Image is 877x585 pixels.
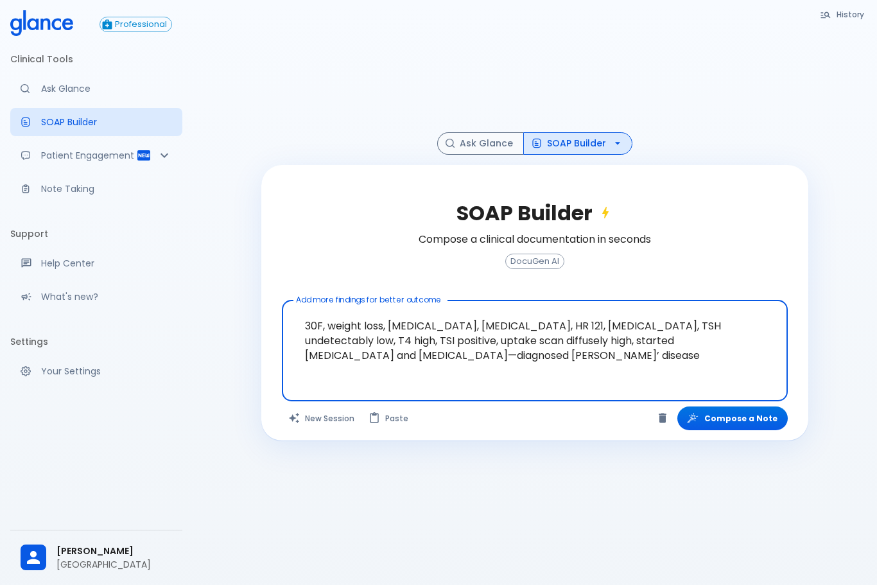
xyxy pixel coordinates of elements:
[41,149,136,162] p: Patient Engagement
[10,357,182,385] a: Manage your settings
[10,44,182,74] li: Clinical Tools
[10,175,182,203] a: Advanced note-taking
[110,20,171,30] span: Professional
[437,132,524,155] button: Ask Glance
[10,536,182,580] div: [PERSON_NAME][GEOGRAPHIC_DATA]
[10,74,182,103] a: Moramiz: Find ICD10AM codes instantly
[10,326,182,357] li: Settings
[296,294,441,305] label: Add more findings for better outcome
[10,249,182,277] a: Get help from our support team
[456,201,613,225] h2: SOAP Builder
[362,406,416,430] button: Paste from clipboard
[41,257,172,270] p: Help Center
[653,408,672,428] button: Clear
[41,182,172,195] p: Note Taking
[10,108,182,136] a: Docugen: Compose a clinical documentation in seconds
[282,406,362,430] button: Clears all inputs and results.
[41,82,172,95] p: Ask Glance
[10,283,182,311] div: Recent updates and feature releases
[813,5,872,24] button: History
[10,218,182,249] li: Support
[41,290,172,303] p: What's new?
[10,141,182,170] div: Patient Reports & Referrals
[41,365,172,378] p: Your Settings
[56,558,172,571] p: [GEOGRAPHIC_DATA]
[506,257,564,266] span: DocuGen AI
[56,545,172,558] span: [PERSON_NAME]
[291,306,779,376] textarea: 30F, weight loss, [MEDICAL_DATA], [MEDICAL_DATA], HR 121, [MEDICAL_DATA], TSH undetectably low, T...
[419,231,651,249] h6: Compose a clinical documentation in seconds
[523,132,632,155] button: SOAP Builder
[100,17,172,32] button: Professional
[677,406,788,430] button: Compose a Note
[100,17,182,32] a: Click to view or change your subscription
[41,116,172,128] p: SOAP Builder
